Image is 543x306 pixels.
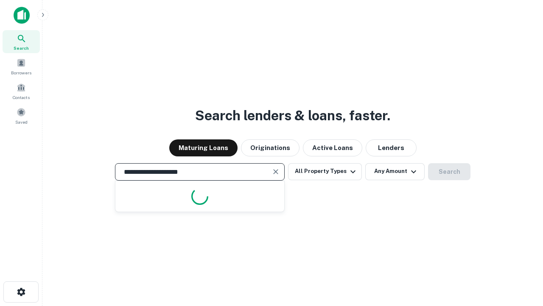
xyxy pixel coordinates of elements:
[14,45,29,51] span: Search
[3,104,40,127] a: Saved
[241,139,299,156] button: Originations
[366,139,417,156] button: Lenders
[169,139,238,156] button: Maturing Loans
[13,94,30,101] span: Contacts
[15,119,28,125] span: Saved
[270,166,282,178] button: Clear
[501,238,543,279] iframe: Chat Widget
[14,7,30,24] img: capitalize-icon.png
[3,30,40,53] a: Search
[3,79,40,102] a: Contacts
[11,69,31,76] span: Borrowers
[303,139,362,156] button: Active Loans
[288,163,362,180] button: All Property Types
[3,55,40,78] a: Borrowers
[195,105,390,126] h3: Search lenders & loans, faster.
[365,163,425,180] button: Any Amount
